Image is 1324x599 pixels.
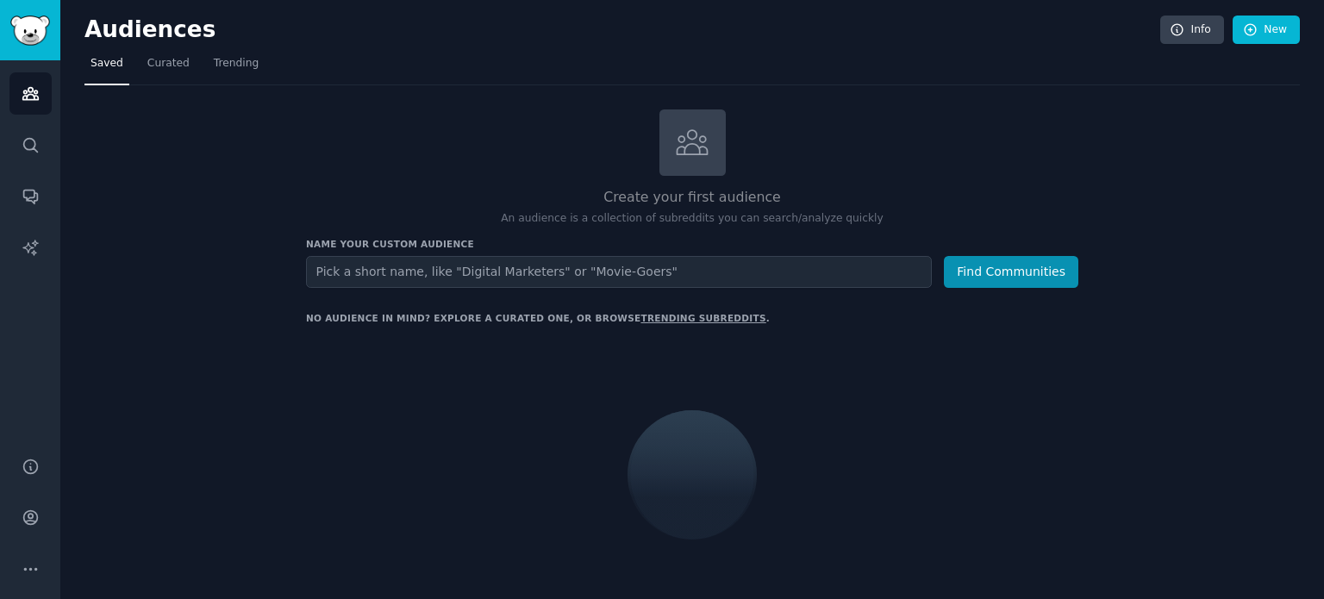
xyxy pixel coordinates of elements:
a: Saved [84,50,129,85]
input: Pick a short name, like "Digital Marketers" or "Movie-Goers" [306,256,932,288]
h2: Create your first audience [306,187,1078,209]
span: Trending [214,56,259,72]
img: GummySearch logo [10,16,50,46]
a: Info [1160,16,1224,45]
a: New [1233,16,1300,45]
a: Trending [208,50,265,85]
span: Curated [147,56,190,72]
button: Find Communities [944,256,1078,288]
a: Curated [141,50,196,85]
span: Saved [91,56,123,72]
h3: Name your custom audience [306,238,1078,250]
h2: Audiences [84,16,1160,44]
a: trending subreddits [640,313,765,323]
div: No audience in mind? Explore a curated one, or browse . [306,312,770,324]
p: An audience is a collection of subreddits you can search/analyze quickly [306,211,1078,227]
